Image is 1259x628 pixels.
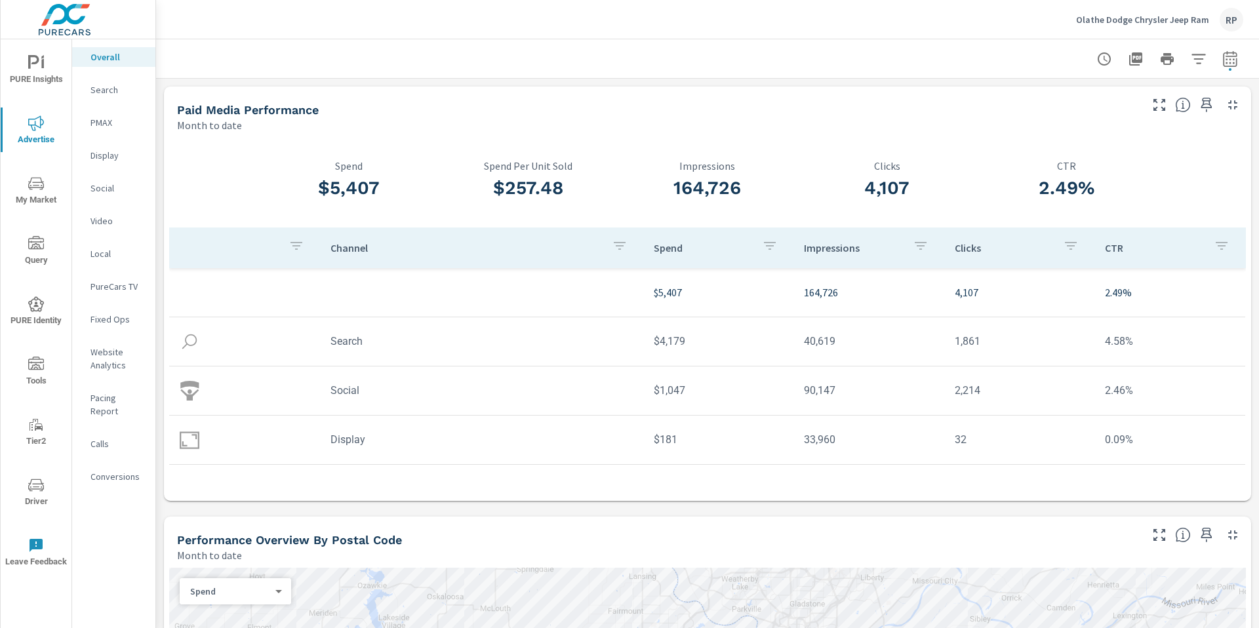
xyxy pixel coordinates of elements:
[654,241,752,254] p: Spend
[797,177,977,199] h3: 4,107
[1076,14,1209,26] p: Olathe Dodge Chrysler Jeep Ram
[5,538,68,570] span: Leave Feedback
[5,55,68,87] span: PURE Insights
[90,83,145,96] p: Search
[793,374,944,407] td: 90,147
[944,324,1095,358] td: 1,861
[1094,324,1245,358] td: 4.58%
[1175,527,1191,543] span: Understand performance data by postal code. Individual postal codes can be selected and expanded ...
[1154,46,1180,72] button: Print Report
[90,470,145,483] p: Conversions
[5,477,68,509] span: Driver
[618,160,797,172] p: Impressions
[1222,94,1243,115] button: Minimize Widget
[180,381,199,401] img: icon-social.svg
[90,247,145,260] p: Local
[72,244,155,264] div: Local
[1196,94,1217,115] span: Save this to your personalized report
[1186,46,1212,72] button: Apply Filters
[1175,97,1191,113] span: Understand performance metrics over the selected time range.
[90,214,145,227] p: Video
[72,113,155,132] div: PMAX
[5,296,68,328] span: PURE Identity
[177,533,402,547] h5: Performance Overview By Postal Code
[320,324,643,358] td: Search
[72,309,155,329] div: Fixed Ops
[190,585,270,597] p: Spend
[72,342,155,375] div: Website Analytics
[1094,423,1245,456] td: 0.09%
[90,280,145,293] p: PureCars TV
[804,285,934,300] p: 164,726
[90,391,145,418] p: Pacing Report
[72,388,155,421] div: Pacing Report
[793,423,944,456] td: 33,960
[439,160,618,172] p: Spend Per Unit Sold
[72,47,155,67] div: Overall
[90,149,145,162] p: Display
[1094,374,1245,407] td: 2.46%
[5,357,68,389] span: Tools
[643,374,794,407] td: $1,047
[180,332,199,351] img: icon-search.svg
[72,434,155,454] div: Calls
[439,177,618,199] h3: $257.48
[72,211,155,231] div: Video
[177,547,242,563] p: Month to date
[804,241,902,254] p: Impressions
[1105,241,1203,254] p: CTR
[1222,524,1243,545] button: Minimize Widget
[1220,8,1243,31] div: RP
[1105,285,1235,300] p: 2.49%
[5,236,68,268] span: Query
[259,160,439,172] p: Spend
[643,324,794,358] td: $4,179
[90,182,145,195] p: Social
[72,178,155,198] div: Social
[259,177,439,199] h3: $5,407
[793,324,944,358] td: 40,619
[5,115,68,147] span: Advertise
[1,39,71,582] div: nav menu
[90,313,145,326] p: Fixed Ops
[5,176,68,208] span: My Market
[330,241,601,254] p: Channel
[1217,46,1243,72] button: Select Date Range
[944,423,1095,456] td: 32
[977,160,1157,172] p: CTR
[320,374,643,407] td: Social
[90,345,145,372] p: Website Analytics
[180,430,199,450] img: icon-display.svg
[1123,46,1149,72] button: "Export Report to PDF"
[618,177,797,199] h3: 164,726
[797,160,977,172] p: Clicks
[977,177,1157,199] h3: 2.49%
[955,285,1085,300] p: 4,107
[5,417,68,449] span: Tier2
[90,437,145,450] p: Calls
[944,374,1095,407] td: 2,214
[654,285,784,300] p: $5,407
[1196,524,1217,545] span: Save this to your personalized report
[955,241,1053,254] p: Clicks
[72,277,155,296] div: PureCars TV
[320,423,643,456] td: Display
[72,467,155,486] div: Conversions
[643,423,794,456] td: $181
[177,117,242,133] p: Month to date
[90,50,145,64] p: Overall
[1149,524,1170,545] button: Make Fullscreen
[177,103,319,117] h5: Paid Media Performance
[72,146,155,165] div: Display
[90,116,145,129] p: PMAX
[72,80,155,100] div: Search
[180,585,281,598] div: Spend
